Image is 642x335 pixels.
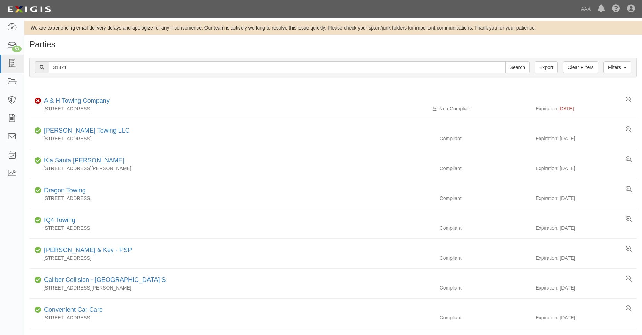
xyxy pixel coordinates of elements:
i: Help Center - Complianz [612,5,620,13]
i: Compliant [35,218,41,223]
div: Expiration: [DATE] [535,135,637,142]
a: Caliber Collision - [GEOGRAPHIC_DATA] S [44,276,166,283]
input: Search [505,61,530,73]
a: Clear Filters [563,61,598,73]
a: Filters [603,61,631,73]
div: Expiration: [535,105,637,112]
a: AAA [577,2,594,16]
a: View results summary [626,276,632,283]
a: A & H Towing Company [44,97,110,104]
div: Austin Locksmith & Key - PSP [41,246,132,255]
div: Non-Compliant [434,105,536,112]
a: View results summary [626,216,632,223]
div: Compliant [434,165,536,172]
div: [STREET_ADDRESS] [29,314,434,321]
i: Compliant [35,248,41,253]
div: Compliant [434,254,536,261]
a: View results summary [626,156,632,163]
a: [PERSON_NAME] & Key - PSP [44,246,132,253]
a: [PERSON_NAME] Towing LLC [44,127,130,134]
div: Expiration: [DATE] [535,165,637,172]
a: View results summary [626,305,632,312]
div: Compliant [434,284,536,291]
div: Expiration: [DATE] [535,254,637,261]
div: Compliant [434,135,536,142]
i: Non-Compliant [35,99,41,103]
a: Dragon Towing [44,187,86,194]
i: Pending Review [433,106,437,111]
a: Kia Santa [PERSON_NAME] [44,157,124,164]
i: Compliant [35,128,41,133]
div: Expiration: [DATE] [535,314,637,321]
div: Compliant [434,195,536,202]
a: View results summary [626,186,632,193]
div: Compliant [434,314,536,321]
i: Compliant [35,188,41,193]
div: [STREET_ADDRESS] [29,254,434,261]
i: Compliant [35,308,41,312]
a: View results summary [626,246,632,253]
a: Export [535,61,558,73]
div: [STREET_ADDRESS][PERSON_NAME] [29,284,434,291]
div: Kia Santa Maria [41,156,124,165]
div: [STREET_ADDRESS] [29,105,434,112]
div: JJ Ormand Towing LLC [41,126,130,135]
div: A & H Towing Company [41,97,110,106]
div: Expiration: [DATE] [535,284,637,291]
div: We are experiencing email delivery delays and apologize for any inconvenience. Our team is active... [24,24,642,31]
div: 53 [12,46,22,52]
div: Convenient Car Care [41,305,103,315]
div: [STREET_ADDRESS] [29,225,434,232]
a: Convenient Car Care [44,306,103,313]
div: [STREET_ADDRESS] [29,195,434,202]
a: View results summary [626,97,632,103]
div: Compliant [434,225,536,232]
i: Compliant [35,278,41,283]
div: Expiration: [DATE] [535,225,637,232]
div: Caliber Collision - Arlington S [41,276,166,285]
h1: Parties [29,40,637,49]
div: [STREET_ADDRESS] [29,135,434,142]
img: logo-5460c22ac91f19d4615b14bd174203de0afe785f0fc80cf4dbbc73dc1793850b.png [5,3,53,16]
a: IQ4 Towing [44,217,75,224]
a: View results summary [626,126,632,133]
div: IQ4 Towing [41,216,75,225]
i: Compliant [35,158,41,163]
div: Expiration: [DATE] [535,195,637,202]
input: Search [49,61,506,73]
span: [DATE] [558,106,574,111]
div: Dragon Towing [41,186,86,195]
div: [STREET_ADDRESS][PERSON_NAME] [29,165,434,172]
